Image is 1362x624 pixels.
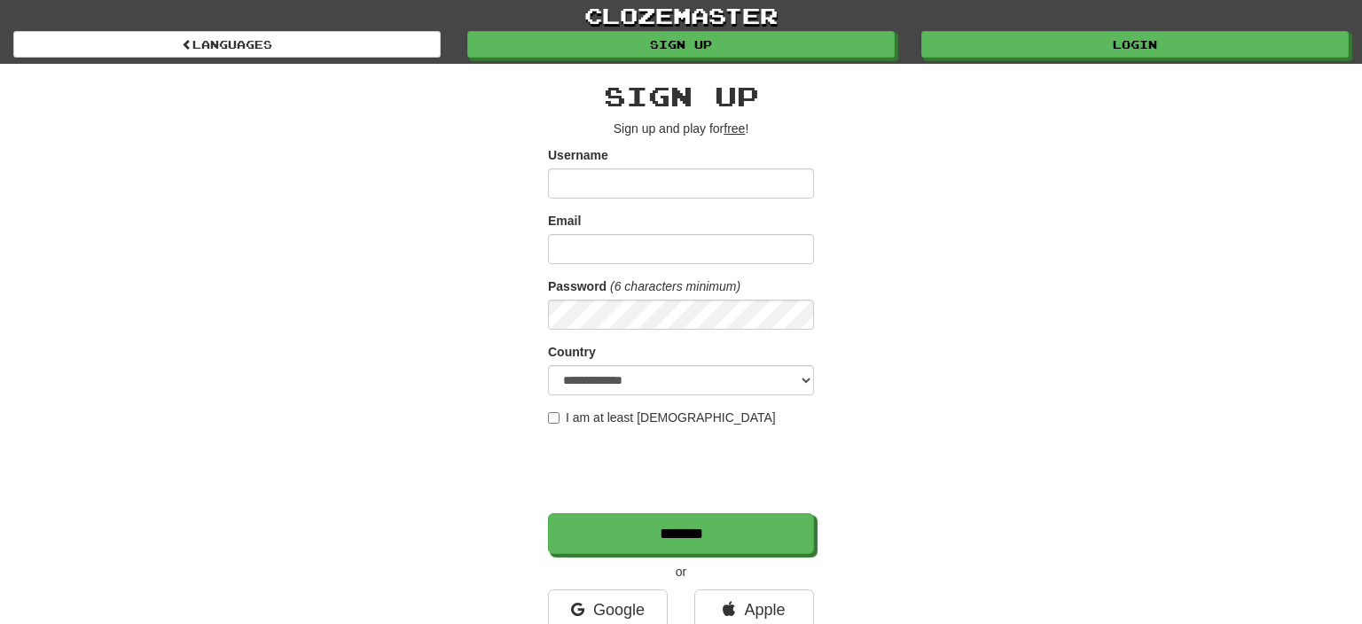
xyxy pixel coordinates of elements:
[548,120,814,137] p: Sign up and play for !
[548,563,814,581] p: or
[548,212,581,230] label: Email
[548,412,560,424] input: I am at least [DEMOGRAPHIC_DATA]
[13,31,441,58] a: Languages
[548,409,776,426] label: I am at least [DEMOGRAPHIC_DATA]
[610,279,740,293] em: (6 characters minimum)
[548,343,596,361] label: Country
[921,31,1349,58] a: Login
[548,146,608,164] label: Username
[548,435,818,504] iframe: reCAPTCHA
[724,121,745,136] u: free
[548,82,814,111] h2: Sign up
[548,277,607,295] label: Password
[467,31,895,58] a: Sign up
